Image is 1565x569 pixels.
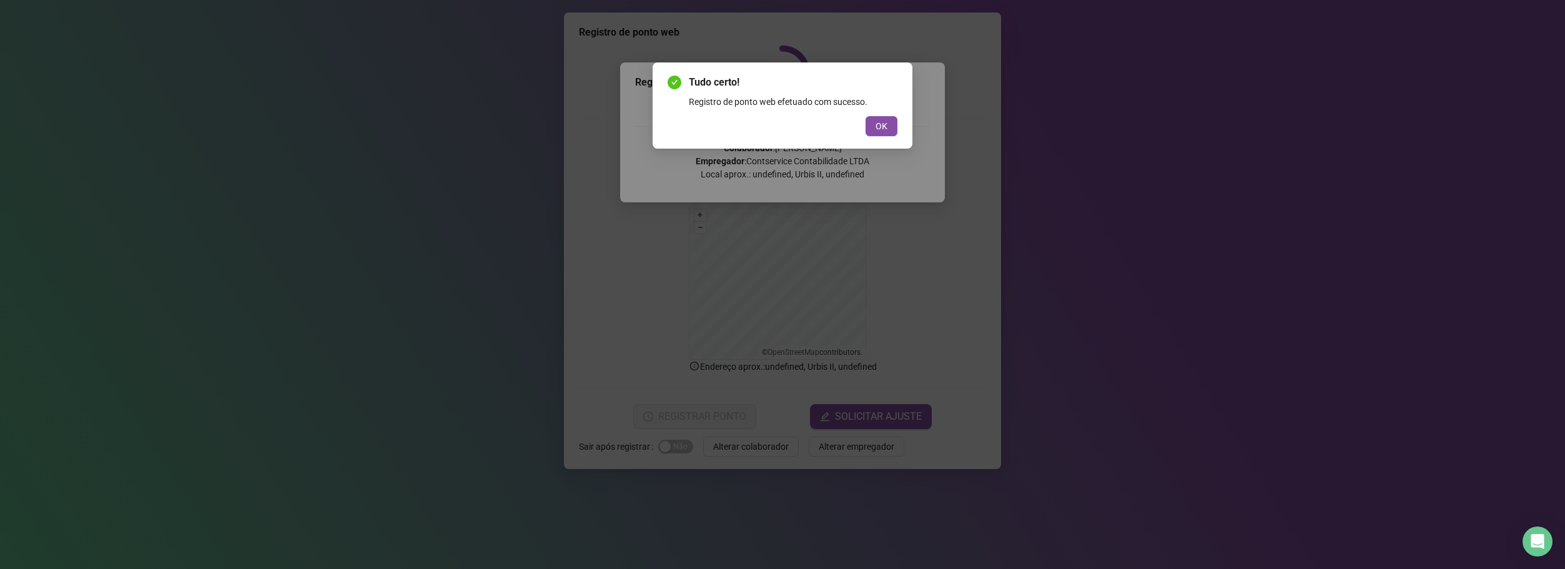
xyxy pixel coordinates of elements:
div: Registro de ponto web efetuado com sucesso. [689,95,897,109]
button: OK [866,116,897,136]
span: OK [876,119,887,133]
span: Tudo certo! [689,75,897,90]
div: Open Intercom Messenger [1523,527,1553,557]
span: check-circle [668,76,681,89]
